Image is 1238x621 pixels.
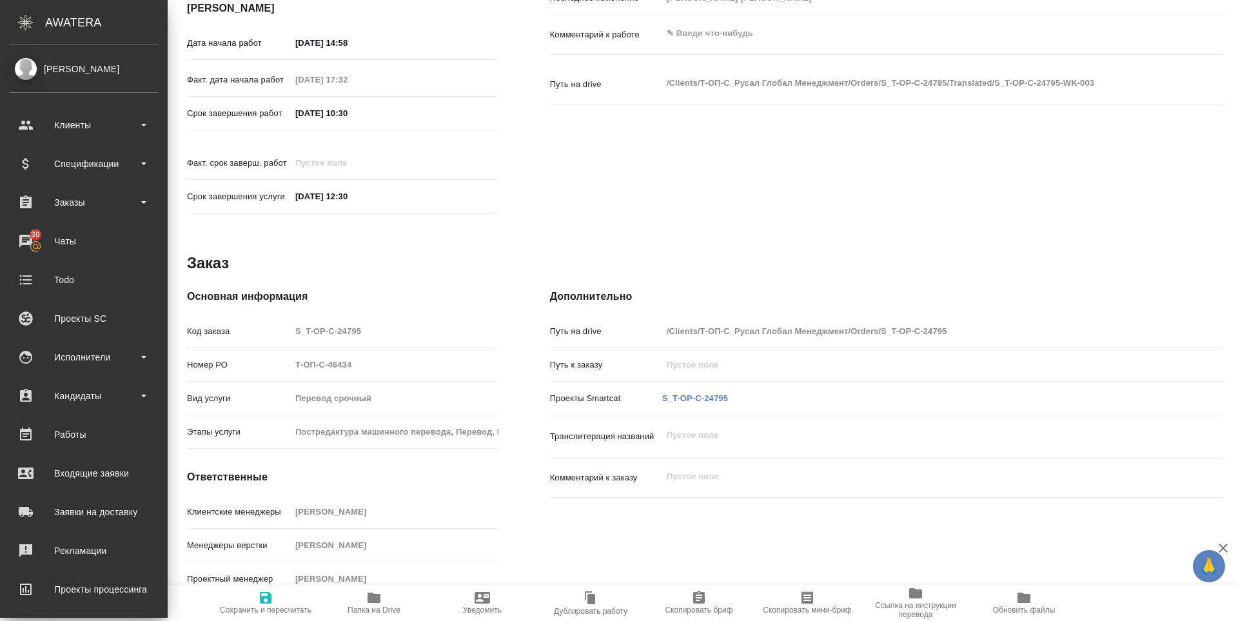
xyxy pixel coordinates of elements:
[3,573,164,606] a: Проекты процессинга
[662,322,1168,340] input: Пустое поле
[861,585,970,621] button: Ссылка на инструкции перевода
[10,62,158,76] div: [PERSON_NAME]
[554,607,627,616] span: Дублировать работу
[187,190,291,203] p: Срок завершения услуги
[550,289,1224,304] h4: Дополнительно
[291,355,498,374] input: Пустое поле
[10,541,158,560] div: Рекламации
[3,457,164,489] a: Входящие заявки
[550,325,662,338] p: Путь на drive
[993,606,1056,615] span: Обновить файлы
[291,70,404,89] input: Пустое поле
[187,37,291,50] p: Дата начала работ
[3,264,164,296] a: Todo
[3,535,164,567] a: Рекламации
[550,471,662,484] p: Комментарий к заказу
[10,115,158,135] div: Клиенты
[291,502,498,521] input: Пустое поле
[10,232,158,251] div: Чаты
[645,585,753,621] button: Скопировать бриф
[187,539,291,552] p: Менеджеры верстки
[10,348,158,367] div: Исполнители
[187,107,291,120] p: Срок завершения работ
[10,425,158,444] div: Работы
[10,270,158,290] div: Todo
[187,469,498,485] h4: Ответственные
[550,359,662,371] p: Путь к заказу
[187,253,229,273] h2: Заказ
[187,157,291,170] p: Факт. срок заверш. работ
[291,187,404,206] input: ✎ Введи что-нибудь
[662,355,1168,374] input: Пустое поле
[10,193,158,212] div: Заказы
[869,601,962,619] span: Ссылка на инструкции перевода
[1193,550,1225,582] button: 🙏
[10,309,158,328] div: Проекты SC
[3,496,164,528] a: Заявки на доставку
[291,422,498,441] input: Пустое поле
[550,430,662,443] p: Транслитерация названий
[665,606,732,615] span: Скопировать бриф
[10,502,158,522] div: Заявки на доставку
[970,585,1078,621] button: Обновить файлы
[187,426,291,439] p: Этапы услуги
[23,228,48,241] span: 30
[3,302,164,335] a: Проекты SC
[291,34,404,52] input: ✎ Введи что-нибудь
[211,585,320,621] button: Сохранить и пересчитать
[348,606,400,615] span: Папка на Drive
[45,10,168,35] div: AWATERA
[291,389,498,408] input: Пустое поле
[187,573,291,586] p: Проектный менеджер
[10,464,158,483] div: Входящие заявки
[463,606,502,615] span: Уведомить
[753,585,861,621] button: Скопировать мини-бриф
[220,606,311,615] span: Сохранить и пересчитать
[187,74,291,86] p: Факт. дата начала работ
[291,322,498,340] input: Пустое поле
[187,392,291,405] p: Вид услуги
[320,585,428,621] button: Папка на Drive
[10,154,158,173] div: Спецификации
[187,359,291,371] p: Номер РО
[550,392,662,405] p: Проекты Smartcat
[550,28,662,41] p: Комментарий к работе
[187,506,291,518] p: Клиентские менеджеры
[187,289,498,304] h4: Основная информация
[291,536,498,555] input: Пустое поле
[10,386,158,406] div: Кандидаты
[3,419,164,451] a: Работы
[428,585,536,621] button: Уведомить
[1198,553,1220,580] span: 🙏
[187,325,291,338] p: Код заказа
[662,72,1168,94] textarea: /Clients/Т-ОП-С_Русал Глобал Менеджмент/Orders/S_T-OP-C-24795/Translated/S_T-OP-C-24795-WK-003
[550,78,662,91] p: Путь на drive
[291,104,404,123] input: ✎ Введи что-нибудь
[291,153,404,172] input: Пустое поле
[291,569,498,588] input: Пустое поле
[187,1,498,16] h4: [PERSON_NAME]
[3,225,164,257] a: 30Чаты
[662,393,728,403] a: S_T-OP-C-24795
[10,580,158,599] div: Проекты процессинга
[536,585,645,621] button: Дублировать работу
[763,606,851,615] span: Скопировать мини-бриф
